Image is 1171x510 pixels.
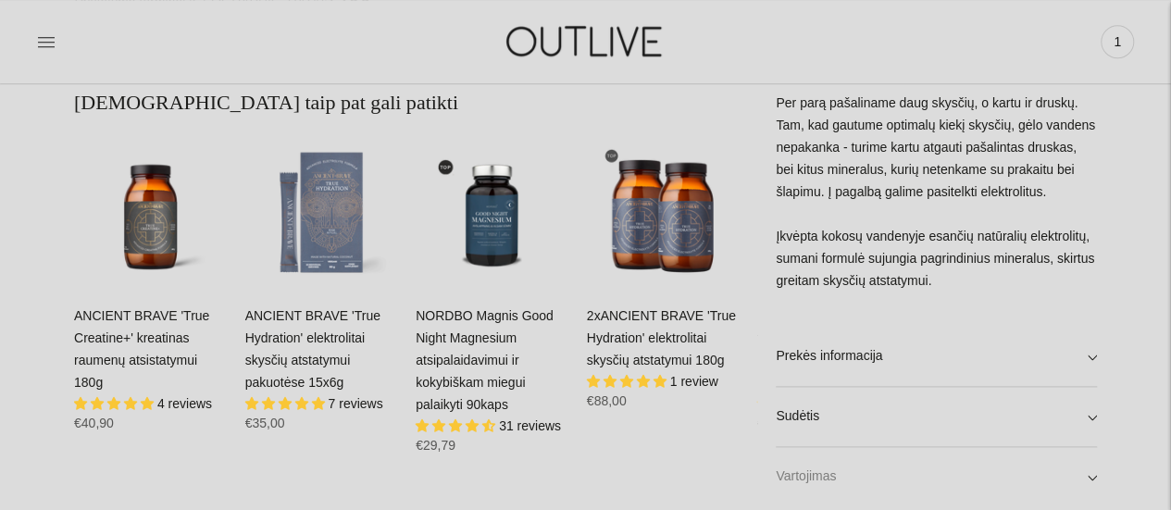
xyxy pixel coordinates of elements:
span: 1 [1104,29,1130,55]
span: €88,00 [587,393,627,408]
span: 31 reviews [499,418,561,433]
p: Žmogaus kūną sudaro 60% VANDENS, o trečdalį šio kiekio sudaro sūrus vanduo. Per parą pašaliname d... [776,27,1097,315]
h2: [DEMOGRAPHIC_DATA] taip pat gali patikti [74,89,739,117]
a: 2xANCIENT BRAVE 'True Hydration' elektrolitai skysčių atstatymui 180g [587,134,740,287]
a: Prekės informacija [776,328,1097,387]
span: 1 review [670,374,718,389]
a: 2xANCIENT BRAVE 'True Hydration' elektrolitai skysčių atstatymui 180g [587,308,736,367]
img: OUTLIVE [470,9,702,73]
a: ANCIENT BRAVE 'True Creatine+' kreatinas raumenų atsistatymui 180g [74,134,227,287]
span: 5.00 stars [245,396,329,411]
a: NORDBO Magnis Good Night Magnesium atsipalaidavimui ir kokybiškam miegui palaikyti 90kaps [416,308,554,412]
span: €29,79 [416,438,455,453]
a: ANCIENT BRAVE 'True Hydration' elektrolitai skysčių atstatymui pakuotėse 15x6g [245,134,398,287]
a: ANCIENT BRAVE 'True Creatine+' kreatinas raumenų atsistatymui 180g [74,308,209,390]
span: 4 reviews [157,396,212,411]
a: Vartojimas [776,448,1097,507]
span: 5.00 stars [587,374,670,389]
span: €40,90 [74,416,114,430]
a: ANCIENT BRAVE 'True Hydration' elektrolitai skysčių atstatymui pakuotėse 15x6g [245,308,380,390]
span: 4.71 stars [416,418,499,433]
a: NORDBO Magnis Good Night Magnesium atsipalaidavimui ir kokybiškam miegui palaikyti 90kaps [416,134,568,287]
a: Sudėtis [776,388,1097,447]
span: €35,00 [245,416,285,430]
a: 1 [1101,21,1134,62]
span: 7 reviews [328,396,382,411]
span: 5.00 stars [74,396,157,411]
